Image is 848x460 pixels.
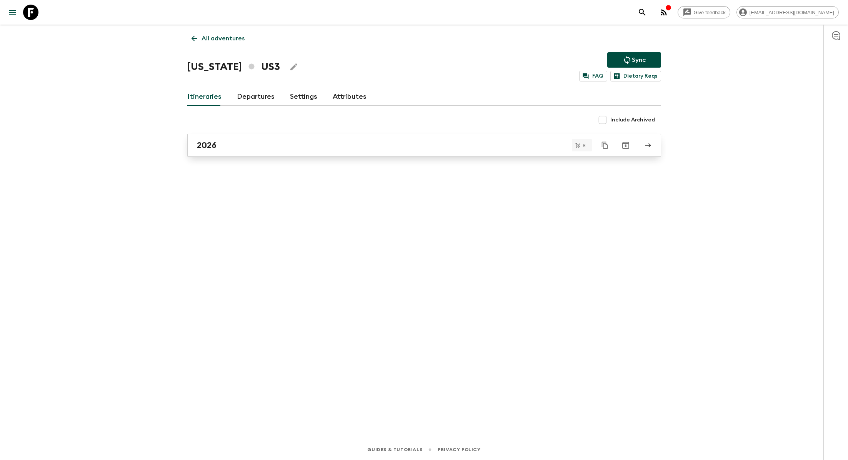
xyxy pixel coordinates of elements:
[598,138,612,152] button: Duplicate
[202,34,245,43] p: All adventures
[367,445,422,454] a: Guides & Tutorials
[610,71,661,81] a: Dietary Reqs
[286,59,302,75] button: Edit Adventure Title
[187,88,222,106] a: Itineraries
[632,55,646,65] p: Sync
[745,10,838,15] span: [EMAIL_ADDRESS][DOMAIN_NAME]
[690,10,730,15] span: Give feedback
[187,134,661,157] a: 2026
[736,6,839,18] div: [EMAIL_ADDRESS][DOMAIN_NAME]
[187,59,280,75] h1: [US_STATE] US3
[187,31,249,46] a: All adventures
[610,116,655,124] span: Include Archived
[635,5,650,20] button: search adventures
[237,88,275,106] a: Departures
[333,88,367,106] a: Attributes
[197,140,217,150] h2: 2026
[579,71,607,81] a: FAQ
[290,88,317,106] a: Settings
[607,52,661,68] button: Sync adventure departures to the booking engine
[618,138,633,153] button: Archive
[438,445,480,454] a: Privacy Policy
[5,5,20,20] button: menu
[578,143,590,148] span: 8
[678,6,730,18] a: Give feedback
